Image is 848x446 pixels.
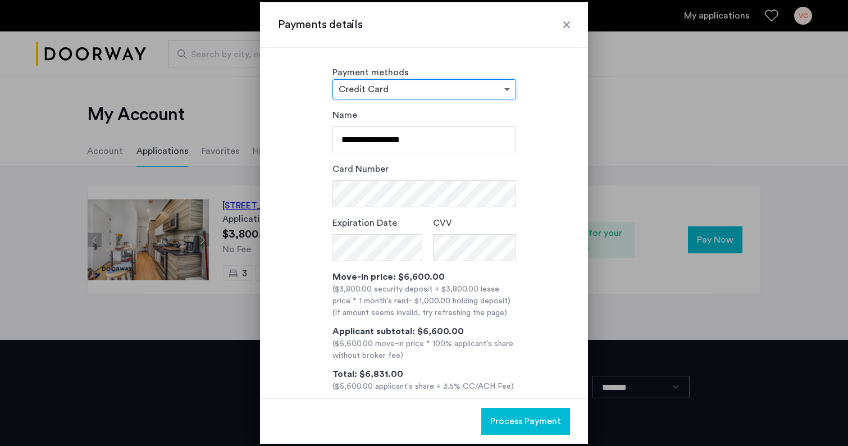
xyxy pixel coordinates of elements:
span: - $1,000.00 holding deposit [409,297,508,305]
div: ($3,800.00 security deposit + $3,800.00 lease price * 1 month's rent ) [332,284,516,307]
h3: Payments details [278,17,570,33]
button: button [481,408,570,435]
label: Card Number [332,162,389,176]
div: Applicant subtotal: $6,600.00 [332,325,516,338]
div: ($6,600.00 applicant's share + 3.5% CC/ACH Fee) [332,381,516,393]
span: Process Payment [490,415,561,428]
label: Name [332,108,357,122]
div: Move-in price: $6,600.00 [332,270,516,284]
div: ($6,600.00 move-in price * 100% applicant's share without broker fee) [332,338,516,362]
label: Payment methods [332,68,408,77]
div: (If amount seems invalid, try refreshing the page) [332,307,516,319]
label: Expiration Date [332,216,397,230]
span: Total: $6,831.00 [332,370,403,379]
label: CVV [433,216,452,230]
